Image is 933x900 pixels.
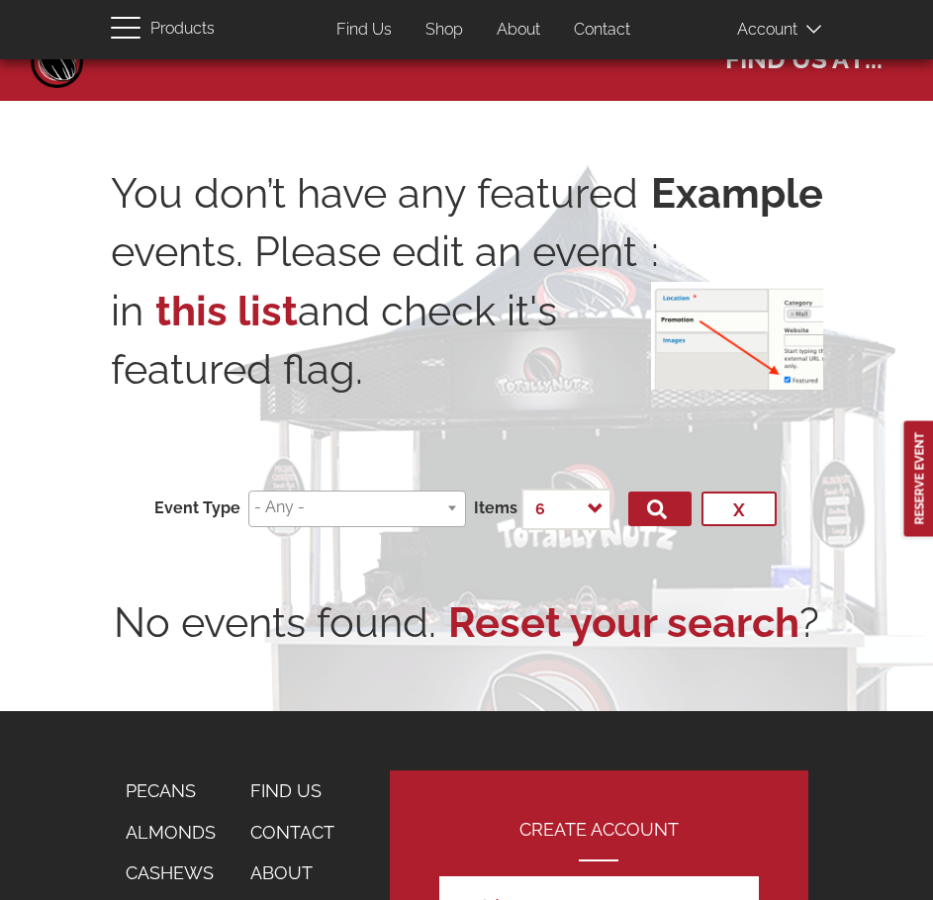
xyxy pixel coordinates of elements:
[235,812,376,854] a: Contact
[155,287,298,335] a: this list
[111,593,823,652] div: No events found. ?
[235,853,376,894] a: About
[111,853,235,894] a: Cashews
[651,164,823,409] p: :
[322,11,407,49] a: Find Us
[439,820,759,861] h2: Create Account
[448,593,799,652] a: Reset your search
[651,282,823,390] img: featured-event.png
[111,164,651,400] p: You don’t have any featured events. Please edit an event in and check it's featured flag.
[474,497,517,520] label: Items
[150,15,215,44] span: Products
[559,11,645,49] a: Contact
[235,770,376,812] a: Find Us
[701,492,777,526] button: x
[254,496,453,519] input: - Any -
[154,497,240,520] label: Event Type
[628,492,692,526] button: Filter
[28,32,87,91] a: Home
[111,770,235,812] a: Pecans
[651,164,823,223] strong: Example
[111,812,235,854] a: Almonds
[482,11,555,49] a: About
[411,11,478,49] a: Shop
